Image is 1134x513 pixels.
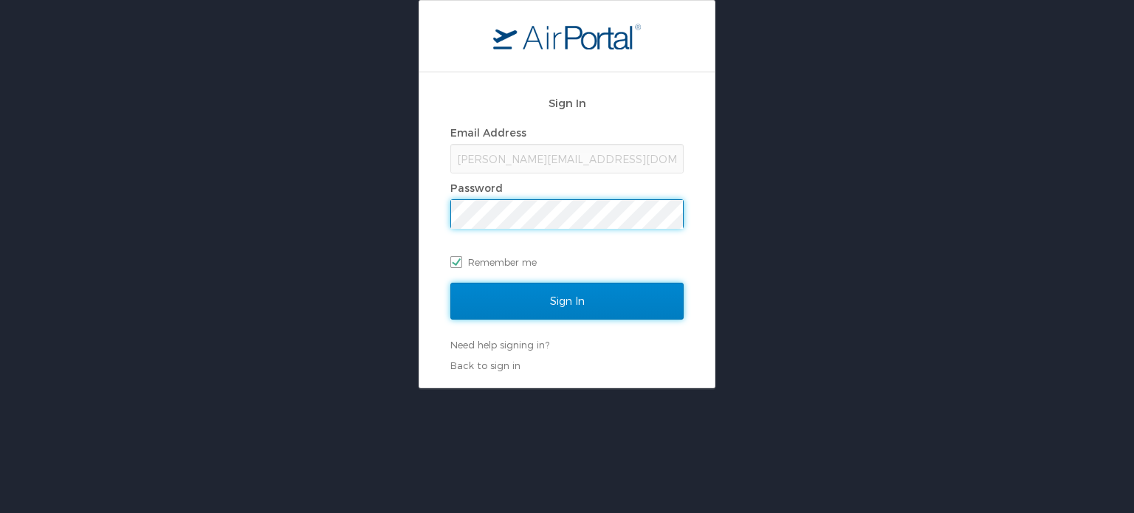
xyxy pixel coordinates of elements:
img: logo [493,23,641,49]
input: Sign In [450,283,684,320]
label: Email Address [450,126,526,139]
h2: Sign In [450,94,684,111]
label: Password [450,182,503,194]
a: Back to sign in [450,359,520,371]
a: Need help signing in? [450,339,549,351]
label: Remember me [450,251,684,273]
